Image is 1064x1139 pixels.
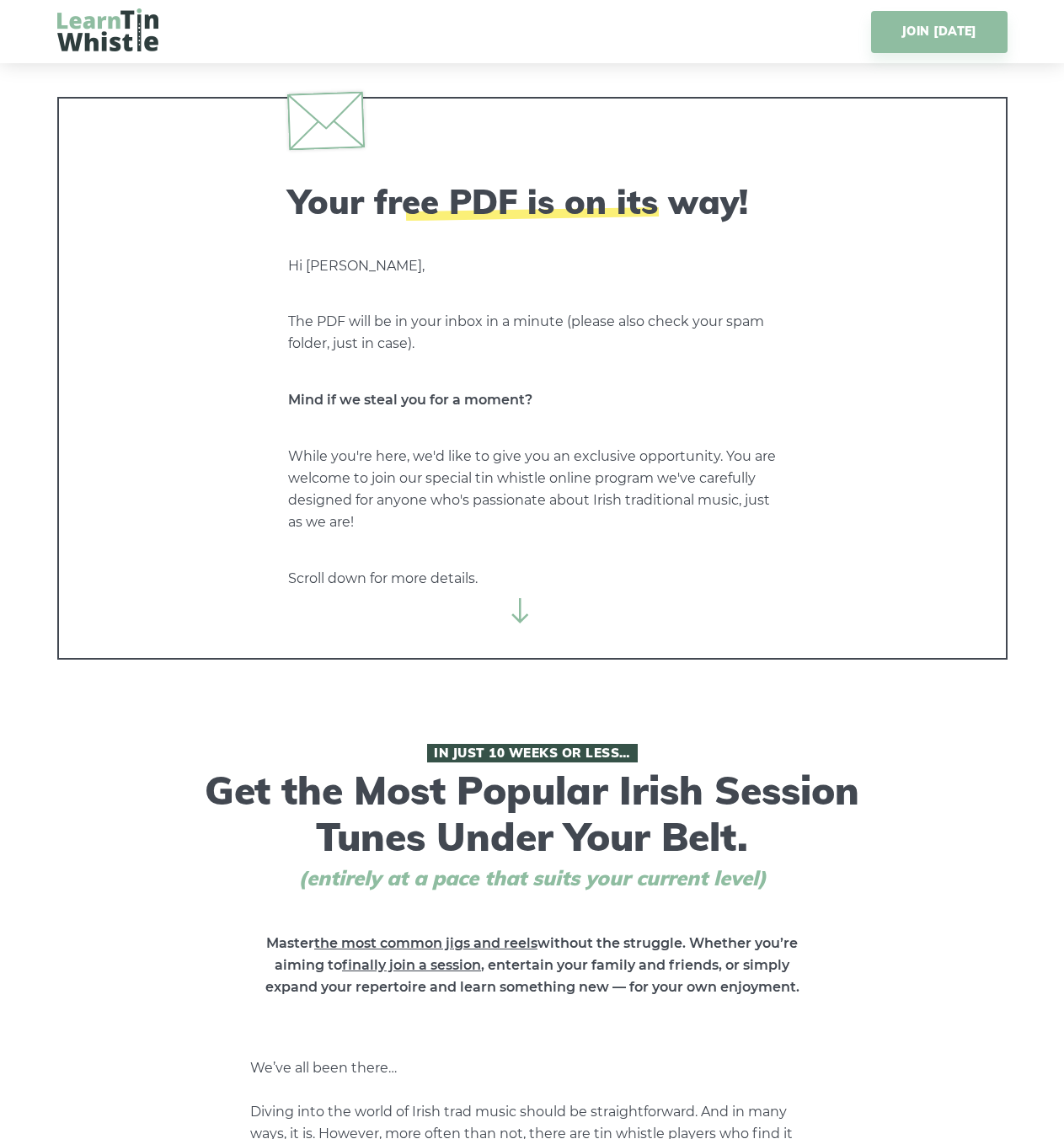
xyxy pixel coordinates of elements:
span: (entirely at a pace that suits your current level) [267,866,798,890]
h2: Your free PDF is on its way! [288,181,777,222]
img: envelope.svg [286,91,364,150]
span: In Just 10 Weeks or Less… [427,744,638,762]
p: Hi [PERSON_NAME], [288,255,777,277]
span: finally join a session [342,957,481,973]
span: the most common jigs and reels [314,935,537,951]
p: Scroll down for more details. [288,568,777,590]
strong: Master without the struggle. Whether you’re aiming to , entertain your family and friends, or sim... [265,935,799,995]
strong: Mind if we steal you for a moment? [288,392,532,408]
p: The PDF will be in your inbox in a minute (please also check your spam folder, just in case). [288,311,777,355]
p: While you're here, we'd like to give you an exclusive opportunity. You are welcome to join our sp... [288,446,777,533]
a: JOIN [DATE] [871,11,1007,53]
h1: Get the Most Popular Irish Session Tunes Under Your Belt. [200,744,865,890]
img: LearnTinWhistle.com [57,8,158,51]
